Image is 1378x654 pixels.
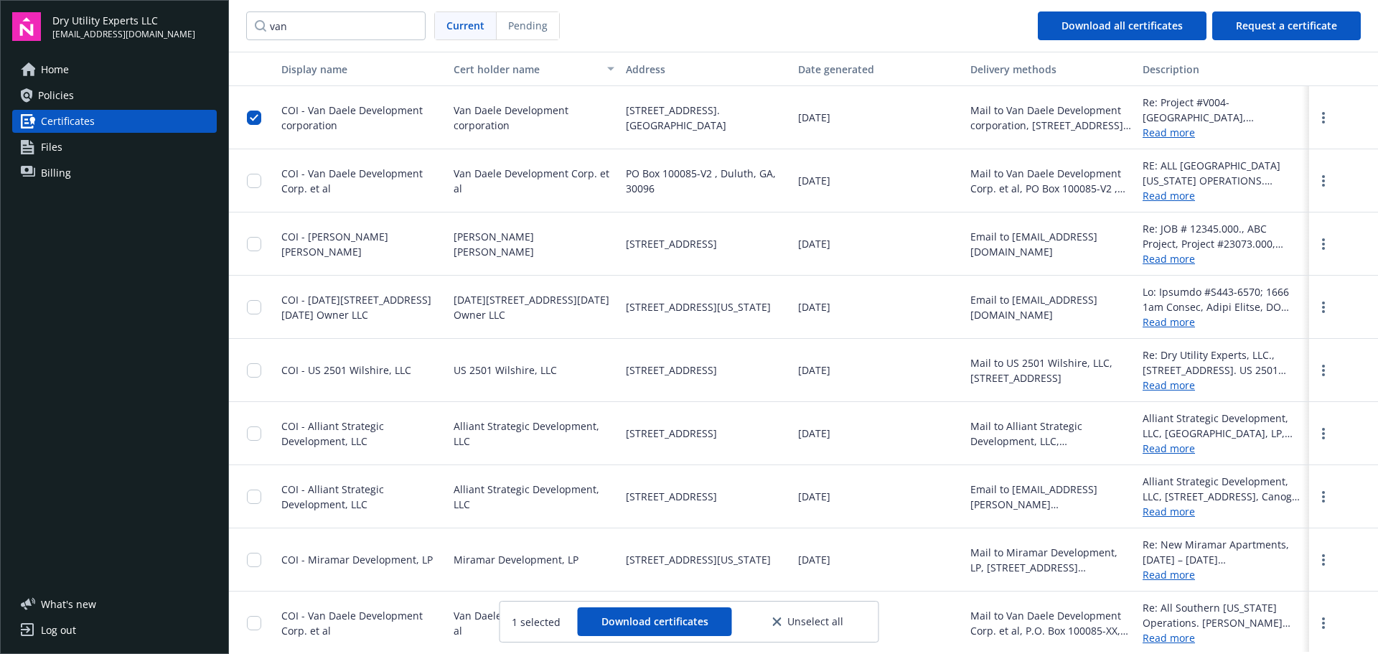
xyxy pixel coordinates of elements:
[798,299,830,314] span: [DATE]
[1038,11,1206,40] button: Download all certificates
[41,136,62,159] span: Files
[970,62,1131,77] div: Delivery methods
[1143,314,1303,330] a: Read more
[1315,172,1332,190] a: more
[1143,158,1303,188] div: RE: ALL [GEOGRAPHIC_DATA][US_STATE] OPERATIONS. [PERSON_NAME] Development Corp., Partnerships of ...
[281,167,423,195] span: COI - Van Daele Development Corp. et al
[1143,221,1303,251] div: Re: JOB # 12345.000., ABC Project, Project #23073.000, [STREET_ADDRESS] [PERSON_NAME] [PERSON_NAM...
[1143,188,1303,203] a: Read more
[281,363,411,377] span: COI - US 2501 Wilshire, LLC
[798,236,830,251] span: [DATE]
[281,103,423,132] span: COI - Van Daele Development corporation
[41,58,69,81] span: Home
[970,166,1131,196] div: Mail to Van Daele Development Corp. et al, PO Box 100085-V2 , Duluth, [GEOGRAPHIC_DATA], 30096
[798,110,830,125] span: [DATE]
[52,28,195,41] span: [EMAIL_ADDRESS][DOMAIN_NAME]
[626,166,787,196] span: PO Box 100085-V2 , Duluth, GA, 30096
[281,62,442,77] div: Display name
[281,293,431,322] span: COI - [DATE][STREET_ADDRESS][DATE] Owner LLC
[1143,378,1303,393] a: Read more
[1315,425,1332,442] a: more
[1315,299,1332,316] a: more
[454,229,614,259] span: [PERSON_NAME] [PERSON_NAME]
[38,84,74,107] span: Policies
[247,300,261,314] input: Toggle Row Selected
[12,12,41,41] img: navigator-logo.svg
[626,299,771,314] span: [STREET_ADDRESS][US_STATE]
[1143,125,1303,140] a: Read more
[247,237,261,251] input: Toggle Row Selected
[247,363,261,378] input: Toggle Row Selected
[12,162,217,184] a: Billing
[508,18,548,33] span: Pending
[247,174,261,188] input: Toggle Row Selected
[454,166,614,196] span: Van Daele Development Corp. et al
[12,136,217,159] a: Files
[626,236,717,251] span: [STREET_ADDRESS]
[1143,284,1303,314] div: Lo: Ipsumdo #S443-6570; 1666 1am Consec, Adipi Elitse, DO Eiusmod Tempor Incidid Utla Etdo MA Ali...
[1315,109,1332,126] a: more
[792,52,965,86] button: Date generated
[12,110,217,133] a: Certificates
[626,426,717,441] span: [STREET_ADDRESS]
[454,292,614,322] span: [DATE][STREET_ADDRESS][DATE] Owner LLC
[247,426,261,441] input: Toggle Row Selected
[446,18,484,33] span: Current
[626,363,717,378] span: [STREET_ADDRESS]
[1143,62,1303,77] div: Description
[52,13,195,28] span: Dry Utility Experts LLC
[1061,12,1183,39] div: Download all certificates
[281,419,384,448] span: COI - Alliant Strategic Development, LLC
[497,12,559,39] span: Pending
[1143,411,1303,441] div: Alliant Strategic Development, LLC, [GEOGRAPHIC_DATA], LP, [PERSON_NAME]-Van Nuys, LLC are includ...
[970,292,1131,322] div: Email to [EMAIL_ADDRESS][DOMAIN_NAME]
[1143,95,1303,125] div: Re: Project #V004-[GEOGRAPHIC_DATA], [GEOGRAPHIC_DATA]. Van Daele Development corporation, its ow...
[52,12,217,41] button: Dry Utility Experts LLC[EMAIL_ADDRESS][DOMAIN_NAME]
[970,229,1131,259] div: Email to [EMAIL_ADDRESS][DOMAIN_NAME]
[1143,441,1303,456] a: Read more
[281,230,388,258] span: COI - [PERSON_NAME] [PERSON_NAME]
[454,62,599,77] div: Cert holder name
[276,52,448,86] button: Display name
[798,173,830,188] span: [DATE]
[970,103,1131,133] div: Mail to Van Daele Development corporation, [STREET_ADDRESS]. [GEOGRAPHIC_DATA]
[448,52,620,86] button: Cert holder name
[970,419,1131,449] div: Mail to Alliant Strategic Development, LLC, [STREET_ADDRESS]
[454,103,614,133] span: Van Daele Development corporation
[798,363,830,378] span: [DATE]
[620,52,792,86] button: Address
[454,419,614,449] span: Alliant Strategic Development, LLC
[246,11,426,40] input: Filter certificates...
[798,426,830,441] span: [DATE]
[454,363,557,378] span: US 2501 Wilshire, LLC
[41,110,95,133] span: Certificates
[970,355,1131,386] div: Mail to US 2501 Wilshire, LLC, [STREET_ADDRESS]
[798,62,959,77] div: Date generated
[12,84,217,107] a: Policies
[41,162,71,184] span: Billing
[1137,52,1309,86] button: Description
[1143,251,1303,266] a: Read more
[1236,19,1337,32] span: Request a certificate
[1212,11,1361,40] button: Request a certificate
[12,58,217,81] a: Home
[626,62,787,77] div: Address
[1143,347,1303,378] div: Re: Dry Utility Experts, LLC., [STREET_ADDRESS]. US 2501 Wilshire, LLC., and US RE Company, LLC a...
[1315,235,1332,253] a: more
[965,52,1137,86] button: Delivery methods
[626,103,787,133] span: [STREET_ADDRESS]. [GEOGRAPHIC_DATA]
[1315,362,1332,379] a: more
[247,111,261,125] input: Toggle Row Selected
